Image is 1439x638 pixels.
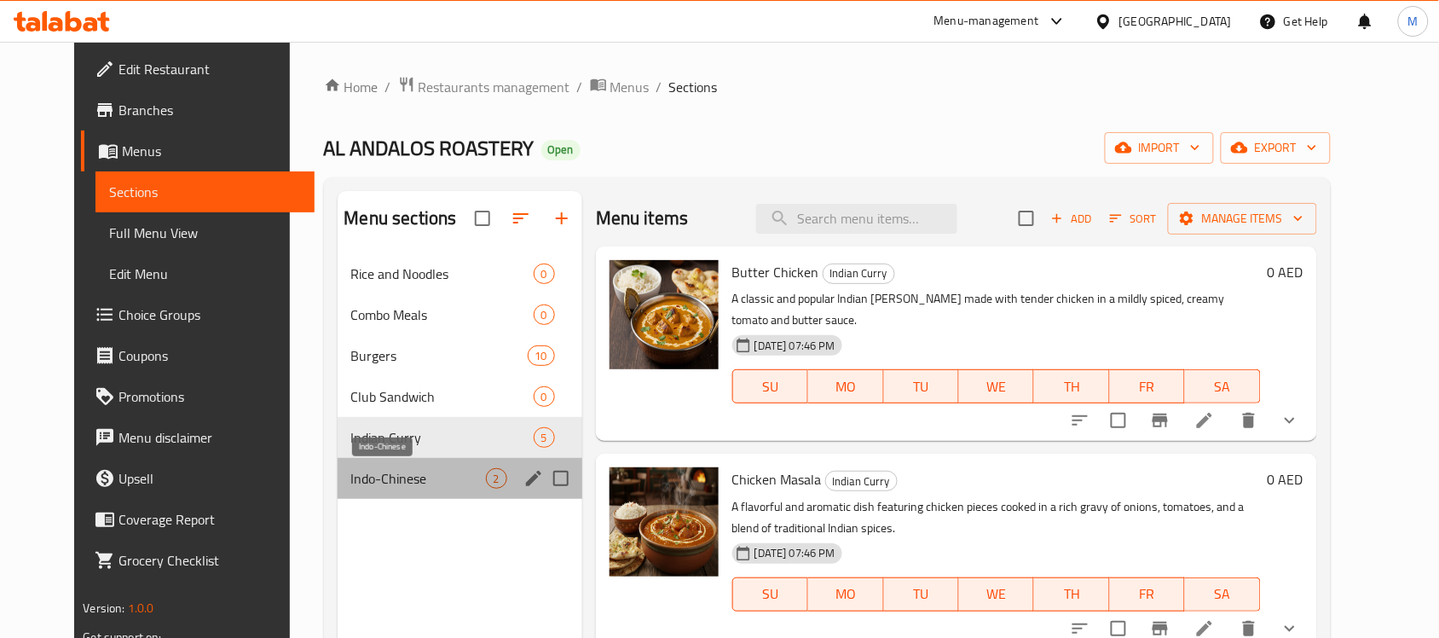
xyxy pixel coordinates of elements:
p: A flavorful and aromatic dish featuring chicken pieces cooked in a rich gravy of onions, tomatoes... [732,496,1261,539]
span: AL ANDALOS ROASTERY [324,129,535,167]
span: Menu disclaimer [118,427,301,448]
div: Menu-management [934,11,1039,32]
button: Add section [541,198,582,239]
img: Butter Chicken [610,260,719,369]
span: FR [1117,374,1178,399]
span: WE [966,374,1027,399]
h2: Menu sections [344,206,457,231]
button: Manage items [1168,203,1317,235]
span: TU [891,582,952,606]
button: SA [1185,369,1260,403]
a: Menus [590,76,650,98]
span: 2 [487,471,506,487]
span: Upsell [118,468,301,489]
span: [DATE] 07:46 PM [748,338,842,354]
span: Add item [1044,206,1099,232]
span: Sort sections [500,198,541,239]
span: MO [815,374,876,399]
span: Grocery Checklist [118,550,301,571]
span: import [1118,137,1200,159]
a: Edit menu item [1194,410,1215,431]
span: Combo Meals [351,304,534,325]
a: Coverage Report [81,499,315,540]
span: 10 [529,348,554,364]
button: show more [1269,400,1310,441]
span: TH [1041,374,1102,399]
svg: Show Choices [1280,410,1300,431]
a: Choice Groups [81,294,315,335]
button: Branch-specific-item [1140,400,1181,441]
span: Select section [1008,200,1044,236]
div: Burgers10 [338,335,582,376]
span: Indian Curry [826,472,897,491]
a: Coupons [81,335,315,376]
span: Menus [122,141,301,161]
div: Indo-Chinese2edit [338,458,582,499]
span: 5 [535,430,554,446]
img: Chicken Masala [610,467,719,577]
span: 1.0.0 [128,597,154,619]
span: Edit Restaurant [118,59,301,79]
span: 0 [535,266,554,282]
span: Coverage Report [118,509,301,530]
button: TH [1034,369,1109,403]
button: export [1221,132,1331,164]
button: MO [808,369,883,403]
span: TU [891,374,952,399]
span: Rice and Noodles [351,264,534,284]
a: Edit Restaurant [81,49,315,90]
div: Rice and Noodles0 [338,253,582,294]
button: TH [1034,577,1109,612]
a: Home [324,77,379,97]
a: Full Menu View [95,212,315,253]
span: FR [1117,582,1178,606]
span: Manage items [1182,208,1303,229]
h2: Menu items [596,206,689,231]
div: items [534,427,555,448]
span: MO [815,582,876,606]
span: Sections [669,77,718,97]
span: Version: [83,597,124,619]
span: Open [541,142,581,157]
p: A classic and popular Indian [PERSON_NAME] made with tender chicken in a mildly spiced, creamy to... [732,288,1261,331]
span: Choice Groups [118,304,301,325]
div: items [534,304,555,325]
span: Indian Curry [351,427,534,448]
button: TU [884,369,959,403]
button: FR [1110,577,1185,612]
button: SU [732,577,808,612]
span: SA [1192,374,1253,399]
div: items [534,264,555,284]
span: 0 [535,389,554,405]
button: SA [1185,577,1260,612]
span: Full Menu View [109,223,301,243]
span: Club Sandwich [351,386,534,407]
h6: 0 AED [1268,260,1303,284]
span: Branches [118,100,301,120]
button: edit [521,466,546,491]
button: WE [959,369,1034,403]
div: items [534,386,555,407]
div: Open [541,140,581,160]
span: Promotions [118,386,301,407]
span: SA [1192,582,1253,606]
div: [GEOGRAPHIC_DATA] [1119,12,1232,31]
span: M [1408,12,1419,31]
a: Sections [95,171,315,212]
span: SU [740,582,801,606]
span: [DATE] 07:46 PM [748,545,842,561]
a: Grocery Checklist [81,540,315,581]
span: Butter Chicken [732,259,819,285]
span: Indian Curry [824,264,894,283]
span: SU [740,374,801,399]
button: Add [1044,206,1099,232]
a: Restaurants management [398,76,570,98]
span: Edit Menu [109,264,301,284]
a: Branches [81,90,315,130]
div: Club Sandwich0 [338,376,582,417]
a: Upsell [81,458,315,499]
li: / [656,77,662,97]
